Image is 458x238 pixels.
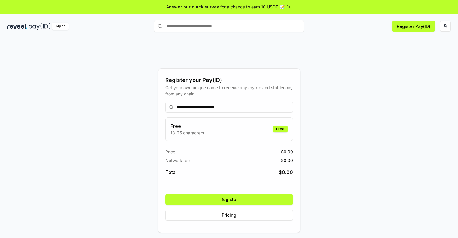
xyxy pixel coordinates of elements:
[7,23,27,30] img: reveel_dark
[170,122,204,130] h3: Free
[220,4,285,10] span: for a chance to earn 10 USDT 📝
[165,157,190,164] span: Network fee
[165,210,293,221] button: Pricing
[392,21,435,32] button: Register Pay(ID)
[279,169,293,176] span: $ 0.00
[165,149,175,155] span: Price
[52,23,69,30] div: Alpha
[170,130,204,136] p: 13-25 characters
[165,84,293,97] div: Get your own unique name to receive any crypto and stablecoin, from any chain
[281,149,293,155] span: $ 0.00
[165,169,177,176] span: Total
[273,126,288,132] div: Free
[281,157,293,164] span: $ 0.00
[165,76,293,84] div: Register your Pay(ID)
[165,194,293,205] button: Register
[166,4,219,10] span: Answer our quick survey
[29,23,51,30] img: pay_id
